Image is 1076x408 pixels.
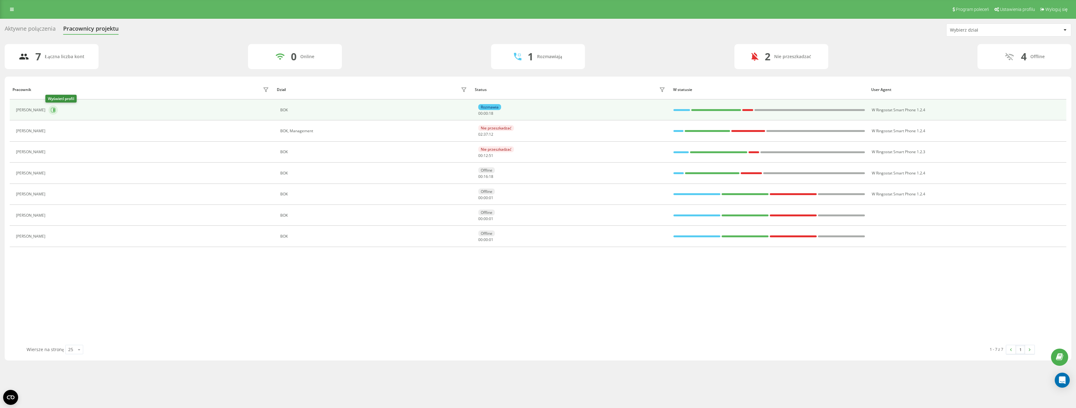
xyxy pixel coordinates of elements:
span: 12 [489,132,493,137]
span: 00 [484,195,488,200]
span: 01 [489,237,493,242]
span: 00 [484,216,488,221]
div: BOK [280,213,469,218]
div: 25 [68,346,73,353]
div: Wyświetl profil [45,95,77,103]
div: [PERSON_NAME] [16,171,47,175]
a: 1 [1016,345,1025,354]
div: 2 [765,51,770,63]
button: Open CMP widget [3,390,18,405]
span: 01 [489,216,493,221]
span: W Ringostat Smart Phone 1.2.4 [872,107,925,113]
span: 02 [478,132,483,137]
div: Status [475,88,487,92]
div: Offline [478,189,495,194]
div: [PERSON_NAME] [16,213,47,218]
div: [PERSON_NAME] [16,234,47,239]
span: Wyloguj się [1045,7,1068,12]
span: W Ringostat Smart Phone 1.2.3 [872,149,925,154]
div: Rozmawiają [537,54,562,59]
span: 00 [478,237,483,242]
div: Pracownik [13,88,31,92]
div: Online [300,54,314,59]
div: Rozmawia [478,104,501,110]
div: Offline [1030,54,1045,59]
div: Offline [478,230,495,236]
div: [PERSON_NAME] [16,150,47,154]
span: 16 [484,174,488,179]
div: : : [478,154,493,158]
div: 7 [35,51,41,63]
div: : : [478,196,493,200]
span: Wiersze na stronę [27,346,64,352]
div: Dział [277,88,286,92]
div: 0 [291,51,297,63]
div: [PERSON_NAME] [16,192,47,196]
div: BOK [280,192,469,196]
span: 00 [478,216,483,221]
div: BOK [280,108,469,112]
div: Wybierz dział [950,28,1025,33]
div: : : [478,174,493,179]
span: 00 [478,174,483,179]
div: Nie przeszkadzać [774,54,811,59]
div: 4 [1021,51,1027,63]
div: [PERSON_NAME] [16,108,47,112]
div: Offline [478,209,495,215]
span: Ustawienia profilu [1000,7,1035,12]
div: BOK, Management [280,129,469,133]
span: Program poleceń [956,7,989,12]
div: Nie przeszkadzać [478,146,514,152]
span: 00 [478,153,483,158]
div: Nie przeszkadzać [478,125,514,131]
div: Open Intercom Messenger [1055,373,1070,388]
span: 18 [489,174,493,179]
span: 00 [478,195,483,200]
div: Pracownicy projektu [63,25,119,35]
span: W Ringostat Smart Phone 1.2.4 [872,191,925,197]
div: : : [478,111,493,116]
span: 00 [484,237,488,242]
div: : : [478,132,493,137]
div: 1 - 7 z 7 [990,346,1003,352]
div: Offline [478,167,495,173]
div: BOK [280,234,469,239]
div: Łączna liczba kont [45,54,84,59]
div: W statusie [673,88,865,92]
div: [PERSON_NAME] [16,129,47,133]
div: 1 [528,51,533,63]
span: 18 [489,111,493,116]
div: Aktywne połączenia [5,25,56,35]
div: BOK [280,171,469,175]
span: W Ringostat Smart Phone 1.2.4 [872,128,925,133]
span: 00 [484,111,488,116]
div: BOK [280,150,469,154]
span: 12 [484,153,488,158]
span: 00 [478,111,483,116]
div: User Agent [871,88,1063,92]
span: 51 [489,153,493,158]
span: W Ringostat Smart Phone 1.2.4 [872,170,925,176]
span: 01 [489,195,493,200]
span: 37 [484,132,488,137]
div: : : [478,217,493,221]
div: : : [478,238,493,242]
